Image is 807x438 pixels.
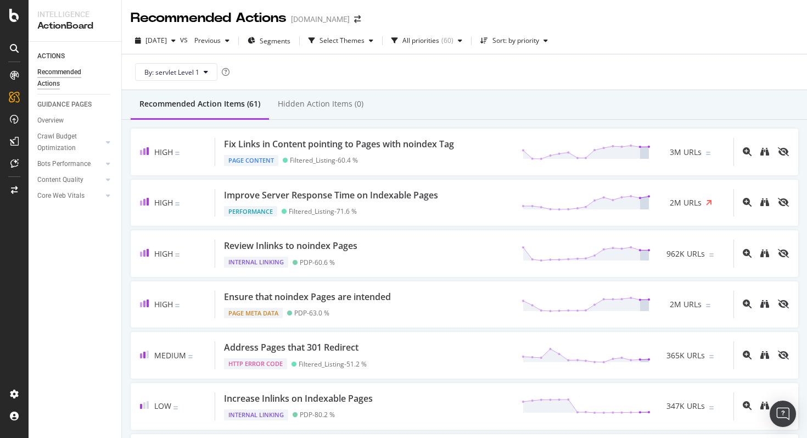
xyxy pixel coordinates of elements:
[743,401,752,410] div: magnifying-glass-plus
[760,198,769,207] div: binoculars
[175,202,180,206] img: Equal
[224,257,288,268] div: Internal Linking
[743,198,752,207] div: magnifying-glass-plus
[706,304,710,307] img: Equal
[37,174,83,186] div: Content Quality
[173,406,178,409] img: Equal
[760,147,769,156] div: binoculars
[135,63,217,81] button: By: servlet Level 1
[300,258,335,267] div: PDP - 60.6 %
[175,304,180,307] img: Equal
[224,291,391,303] div: Ensure that noindex Pages are intended
[760,147,769,157] a: binoculars
[670,147,702,158] span: 3M URLs
[476,32,552,49] button: Sort: by priority
[743,147,752,156] div: magnifying-glass-plus
[760,401,769,410] div: binoculars
[37,51,114,62] a: ACTIONS
[709,406,714,409] img: Equal
[778,147,789,156] div: eye-slash
[131,32,180,49] button: [DATE]
[37,99,92,110] div: GUIDANCE PAGES
[224,155,278,166] div: Page Content
[175,152,180,155] img: Equal
[709,253,714,257] img: Equal
[37,9,113,20] div: Intelligence
[37,115,114,126] a: Overview
[706,152,710,155] img: Equal
[37,190,103,202] a: Core Web Vitals
[37,115,64,126] div: Overview
[37,51,65,62] div: ACTIONS
[154,299,173,309] span: High
[37,190,85,202] div: Core Web Vitals
[224,206,277,217] div: Performance
[294,309,329,317] div: PDP - 63.0 %
[145,36,167,45] span: 2025 Oct. 1st
[441,37,453,44] div: ( 60 )
[743,300,752,308] div: magnifying-glass-plus
[175,253,180,257] img: Equal
[224,358,287,369] div: HTTP Error Code
[224,409,288,420] div: Internal Linking
[770,401,796,427] div: Open Intercom Messenger
[291,14,350,25] div: [DOMAIN_NAME]
[224,240,357,252] div: Review Inlinks to noindex Pages
[154,401,171,411] span: Low
[760,300,769,308] div: binoculars
[387,32,467,49] button: All priorities(60)
[190,36,221,45] span: Previous
[180,34,190,45] span: vs
[224,392,373,405] div: Increase Inlinks on Indexable Pages
[37,131,95,154] div: Crawl Budget Optimization
[144,68,199,77] span: By: servlet Level 1
[131,9,287,27] div: Recommended Actions
[37,158,91,170] div: Bots Performance
[666,401,705,412] span: 347K URLs
[37,99,114,110] a: GUIDANCE PAGES
[154,147,173,157] span: High
[760,248,769,259] a: binoculars
[37,158,103,170] a: Bots Performance
[37,20,113,32] div: ActionBoard
[670,197,702,208] span: 2M URLs
[278,98,363,109] div: Hidden Action Items (0)
[760,401,769,411] a: binoculars
[224,341,358,354] div: Address Pages that 301 Redirect
[760,350,769,361] a: binoculars
[289,207,357,215] div: Filtered_Listing - 71.6 %
[224,308,283,319] div: Page Meta Data
[760,351,769,359] div: binoculars
[709,355,714,358] img: Equal
[37,131,103,154] a: Crawl Budget Optimization
[154,197,173,208] span: High
[243,32,295,49] button: Segments
[190,32,234,49] button: Previous
[37,174,103,186] a: Content Quality
[139,98,260,109] div: Recommended Action Items (61)
[154,248,173,259] span: High
[260,36,290,46] span: Segments
[670,299,702,310] span: 2M URLs
[224,138,454,151] div: Fix Links in Content pointing to Pages with noindex Tag
[290,156,358,164] div: Filtered_Listing - 60.4 %
[402,37,439,44] div: All priorities
[492,37,539,44] div: Sort: by priority
[320,37,365,44] div: Select Themes
[666,248,705,259] span: 962K URLs
[154,350,186,361] span: Medium
[778,249,789,258] div: eye-slash
[778,351,789,359] div: eye-slash
[743,351,752,359] div: magnifying-glass-plus
[760,299,769,309] a: binoculars
[37,66,114,90] a: Recommended Actions
[299,360,367,368] div: Filtered_Listing - 51.2 %
[224,189,438,202] div: Improve Server Response Time on Indexable Pages
[300,411,335,419] div: PDP - 80.2 %
[778,300,789,308] div: eye-slash
[188,355,193,358] img: Equal
[37,66,103,90] div: Recommended Actions
[304,32,378,49] button: Select Themes
[778,198,789,207] div: eye-slash
[760,249,769,258] div: binoculars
